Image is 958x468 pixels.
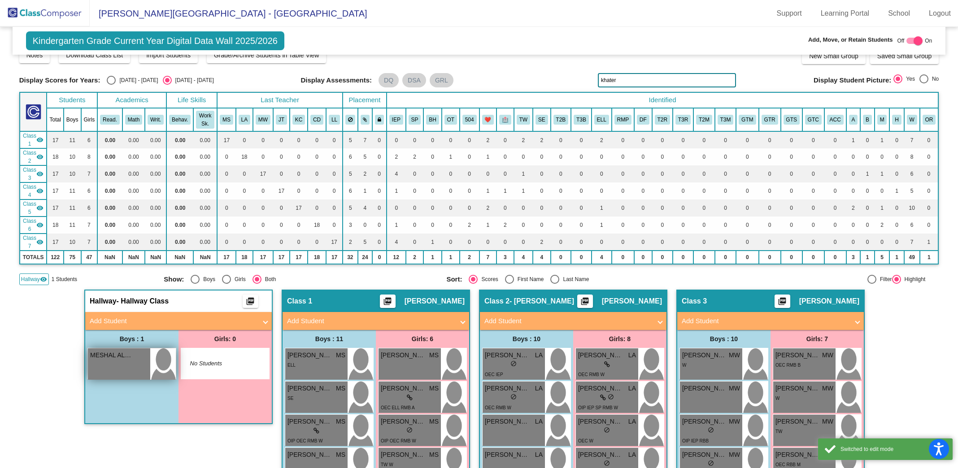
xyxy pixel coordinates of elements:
td: 2 [592,131,612,148]
th: Lonnie Aiello [236,108,253,131]
td: 0 [423,148,441,165]
span: Display Student Picture: [814,76,891,84]
td: 0 [693,148,715,165]
th: White [904,108,920,131]
td: 17 [47,131,63,148]
td: 5 [343,131,358,148]
td: 0 [781,148,802,165]
td: 0 [612,131,634,148]
th: Individualized Education Plan [387,108,406,131]
td: 0 [326,148,343,165]
span: Class 1 [23,132,37,148]
td: 0 [236,131,253,148]
td: 0 [217,182,236,199]
td: 0 [673,148,693,165]
td: 0 [715,148,736,165]
div: [DATE] - [DATE] [172,76,214,84]
th: Jen Tomaro [273,108,290,131]
td: 0 [673,131,693,148]
td: 0 [920,165,939,182]
button: T2M [696,115,712,125]
th: Multiracial [875,108,890,131]
th: Gifted Math [736,108,758,131]
button: T3R [675,115,691,125]
td: 0 [920,131,939,148]
th: Students [47,92,97,108]
th: Speech Only IEP [406,108,424,131]
th: Kim Carcelli [290,108,308,131]
th: Gifted Reading [759,108,781,131]
td: 0 [652,165,673,182]
td: 0 [715,165,736,182]
td: 0 [824,165,846,182]
th: Dyslexia Flagged [634,108,652,131]
mat-icon: visibility [36,136,44,143]
th: Keep with teacher [372,108,387,131]
td: 0 [571,148,592,165]
td: 0.00 [166,148,193,165]
mat-chip: DQ [379,73,399,87]
td: 0 [460,131,479,148]
td: 0 [693,131,715,148]
td: 0.00 [122,165,145,182]
td: 0 [308,165,326,182]
td: 1 [514,165,533,182]
th: Asian [846,108,861,131]
td: 0 [889,131,904,148]
td: 1 [860,165,875,182]
button: Writ. [148,115,164,125]
th: Life Skills [166,92,217,108]
td: 0.00 [193,148,217,165]
td: 0 [253,131,273,148]
mat-panel-title: Add Student [682,316,849,326]
td: 0 [612,148,634,165]
div: [DATE] - [DATE] [116,76,158,84]
span: New Small Group [809,52,858,60]
span: Class 3 [23,166,37,182]
button: Print Students Details [577,295,593,308]
td: 0 [824,131,846,148]
td: 0 [514,148,533,165]
button: Math [125,115,142,125]
td: 0.00 [145,165,166,182]
th: Placement [343,92,387,108]
td: 1 [479,148,497,165]
button: Print Students Details [775,295,790,308]
span: On [925,37,932,45]
span: Grade/Archive Students in Table View [214,52,319,59]
th: Hispanic [889,108,904,131]
span: Saved Small Group [877,52,932,60]
button: T3B [574,115,589,125]
th: English Language Learner [592,108,612,131]
button: GTR [762,115,778,125]
td: 0 [889,148,904,165]
div: No [928,75,939,83]
td: 0.00 [122,182,145,199]
td: 0 [759,148,781,165]
td: 0.00 [97,165,122,182]
td: 0.00 [122,131,145,148]
button: Read. [100,115,120,125]
td: 0 [860,131,875,148]
button: BH [426,115,439,125]
td: 0 [634,131,652,148]
button: B [863,115,872,125]
td: 0 [387,131,406,148]
mat-expansion-panel-header: Add Student [677,312,864,330]
th: Last Teacher [217,92,343,108]
span: Notes [26,52,43,59]
th: Maggie Sprinkle [217,108,236,131]
input: Search... [598,73,736,87]
mat-chip: GRL [430,73,453,87]
th: Carolyn Dechant [308,108,326,131]
td: 0 [236,165,253,182]
button: GTC [805,115,822,125]
td: 0.00 [193,182,217,199]
td: 0 [802,148,824,165]
th: Total [47,108,63,131]
th: Gift Superior Cog [781,108,802,131]
button: SP [409,115,421,125]
td: 1 [442,148,460,165]
a: Learning Portal [814,6,877,21]
td: 0 [612,165,634,182]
